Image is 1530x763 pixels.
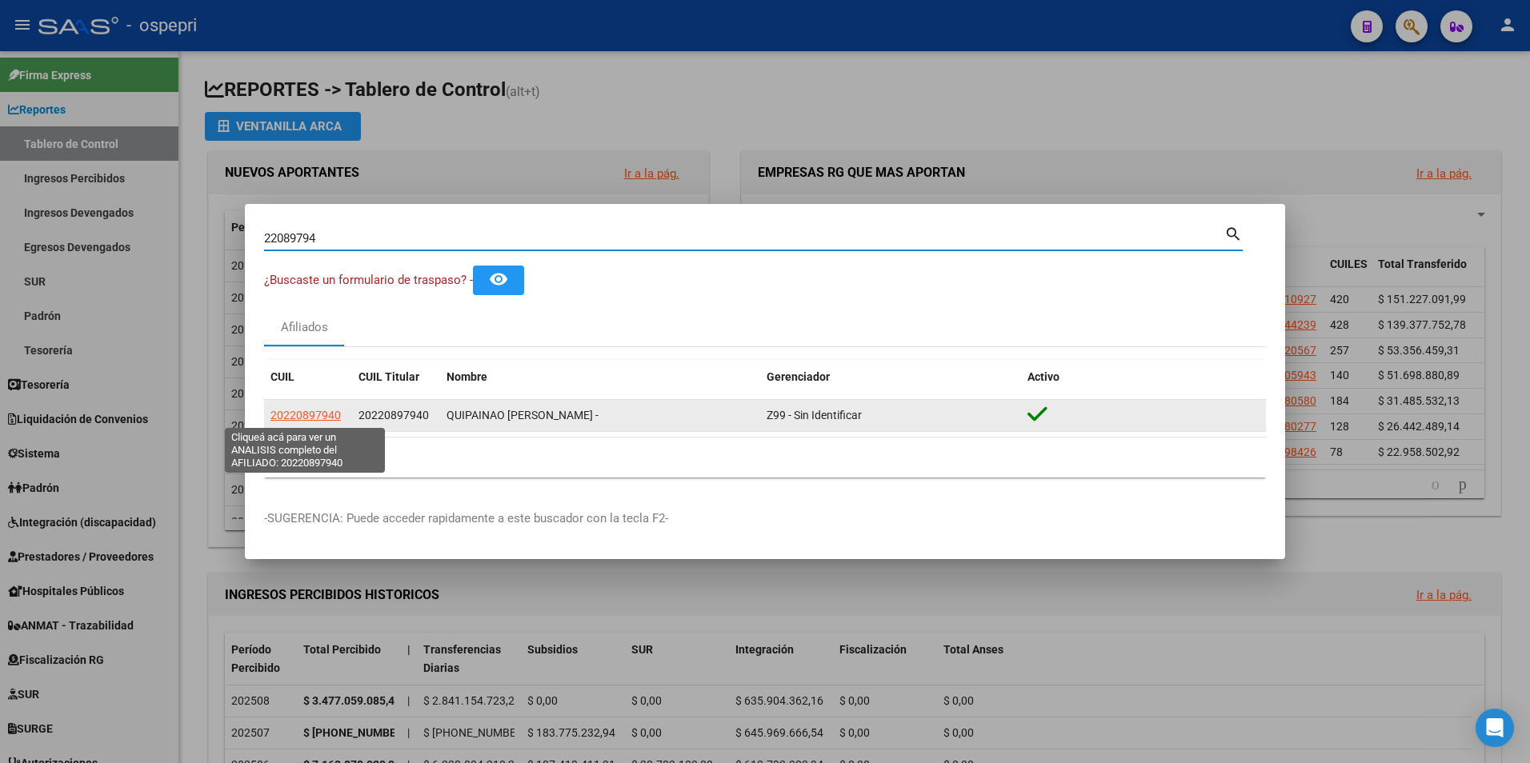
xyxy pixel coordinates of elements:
[358,409,429,421] span: 20220897940
[270,370,294,383] span: CUIL
[760,360,1021,394] datatable-header-cell: Gerenciador
[1224,223,1243,242] mat-icon: search
[1021,360,1266,394] datatable-header-cell: Activo
[264,273,473,287] span: ¿Buscaste un formulario de traspaso? -
[1476,709,1514,747] div: Open Intercom Messenger
[489,270,508,289] mat-icon: remove_red_eye
[264,509,1266,528] p: -SUGERENCIA: Puede acceder rapidamente a este buscador con la tecla F2-
[264,437,1266,477] div: 1 total
[264,360,352,394] datatable-header-cell: CUIL
[440,360,760,394] datatable-header-cell: Nombre
[352,360,440,394] datatable-header-cell: CUIL Titular
[1027,370,1059,383] span: Activo
[358,370,419,383] span: CUIL Titular
[447,406,754,425] div: QUIPAINAO [PERSON_NAME] -
[270,409,341,421] span: 20220897940
[767,409,862,421] span: Z99 - Sin Identificar
[281,318,328,337] div: Afiliados
[767,370,830,383] span: Gerenciador
[447,370,487,383] span: Nombre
